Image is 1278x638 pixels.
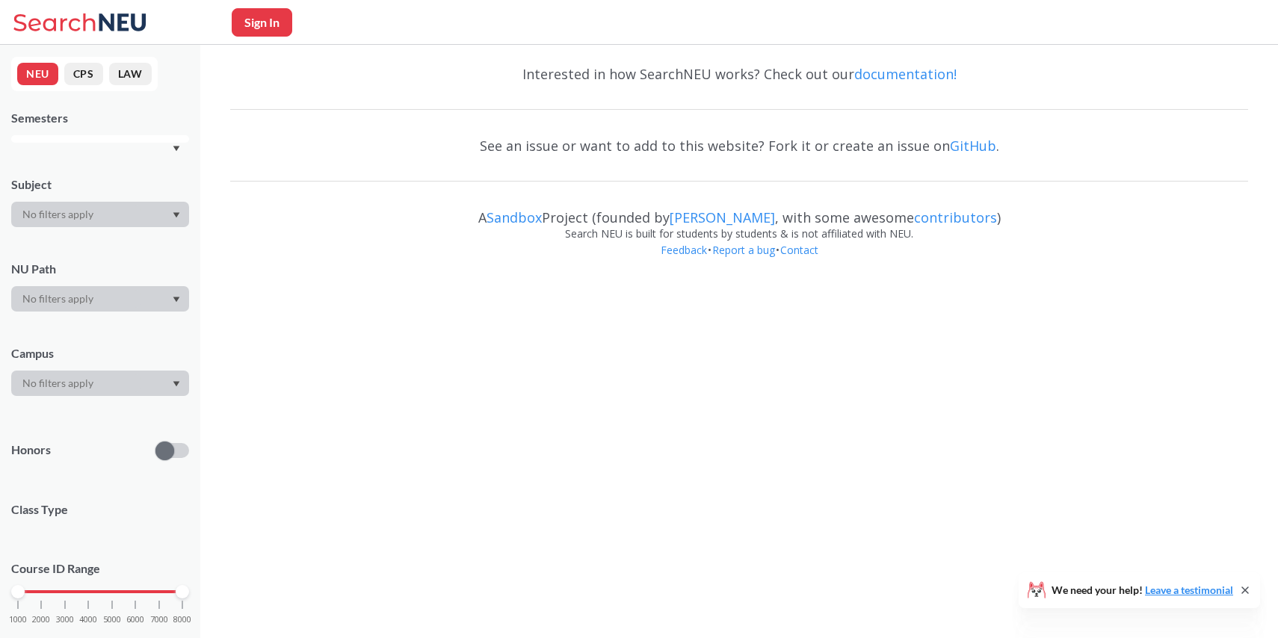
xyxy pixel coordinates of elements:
[109,63,152,85] button: LAW
[126,616,144,624] span: 6000
[11,371,189,396] div: Dropdown arrow
[711,243,776,257] a: Report a bug
[79,616,97,624] span: 4000
[173,616,191,624] span: 8000
[103,616,121,624] span: 5000
[56,616,74,624] span: 3000
[11,261,189,277] div: NU Path
[670,208,775,226] a: [PERSON_NAME]
[173,381,180,387] svg: Dropdown arrow
[11,501,189,518] span: Class Type
[64,63,103,85] button: CPS
[230,196,1248,226] div: A Project (founded by , with some awesome )
[11,176,189,193] div: Subject
[230,242,1248,281] div: • •
[914,208,997,226] a: contributors
[9,616,27,624] span: 1000
[230,124,1248,167] div: See an issue or want to add to this website? Fork it or create an issue on .
[230,226,1248,242] div: Search NEU is built for students by students & is not affiliated with NEU.
[232,8,292,37] button: Sign In
[11,345,189,362] div: Campus
[173,297,180,303] svg: Dropdown arrow
[1052,585,1233,595] span: We need your help!
[32,616,50,624] span: 2000
[11,442,51,459] p: Honors
[854,65,957,83] a: documentation!
[11,202,189,227] div: Dropdown arrow
[11,110,189,126] div: Semesters
[660,243,708,257] a: Feedback
[1145,583,1233,596] a: Leave a testimonial
[487,208,542,226] a: Sandbox
[11,560,189,577] p: Course ID Range
[780,243,819,257] a: Contact
[17,63,58,85] button: NEU
[950,137,996,155] a: GitHub
[173,146,180,152] svg: Dropdown arrow
[150,616,168,624] span: 7000
[230,52,1248,96] div: Interested in how SearchNEU works? Check out our
[11,286,189,312] div: Dropdown arrow
[173,212,180,218] svg: Dropdown arrow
